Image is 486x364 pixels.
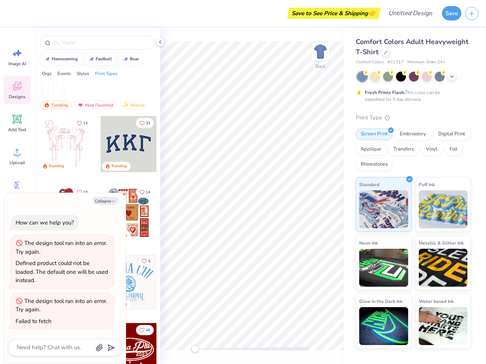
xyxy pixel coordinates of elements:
[9,94,25,100] span: Designs
[359,249,408,287] img: Neon Ink
[136,118,154,128] button: Like
[419,239,464,247] span: Metallic & Glitter Ink
[356,159,393,170] div: Rhinestones
[368,8,376,17] span: 👉
[382,6,438,21] input: Untitled Design
[118,53,142,65] button: bear
[74,100,117,110] div: Most Favorited
[130,57,139,61] div: bear
[122,57,128,61] img: trend_line.gif
[9,160,25,166] span: Upload
[442,6,461,20] button: Save
[83,190,88,194] span: 10
[16,317,52,325] div: Failed to fetch
[356,37,469,56] span: Comfort Colors Adult Heavyweight T-Shirt
[365,89,405,96] strong: Fresh Prints Flash:
[419,190,468,228] img: Puff Ink
[388,144,419,155] div: Transfers
[359,180,379,188] span: Standard
[84,53,115,65] button: football
[44,57,50,61] img: trend_line.gif
[419,249,468,287] img: Metallic & Glitter Ink
[57,70,71,77] div: Events
[73,187,91,197] button: Like
[356,113,471,122] div: Print Type
[148,259,150,263] span: 5
[16,259,108,284] div: Defined product could not be loaded. The default one will be used instead.
[419,297,454,305] span: Water based Ink
[356,144,386,155] div: Applique
[40,53,81,65] button: homecoming
[445,144,462,155] div: Foil
[421,144,442,155] div: Vinyl
[73,118,91,128] button: Like
[407,59,445,66] span: Minimum Order: 24 +
[388,59,404,66] span: # C1717
[40,100,72,110] div: Trending
[419,307,468,345] img: Water based Ink
[123,102,129,108] img: newest.gif
[136,187,154,197] button: Like
[146,328,150,332] span: 45
[136,325,154,335] button: Like
[146,190,150,194] span: 14
[359,239,378,247] span: Neon Ink
[289,8,379,19] div: Save to See Price & Shipping
[395,129,431,140] div: Embroidery
[93,197,118,205] button: Collapse
[95,70,118,77] div: Print Types
[8,61,26,67] span: Image AI
[16,239,107,256] div: The design tool ran into an error. Try again.
[8,127,26,133] span: Add Text
[16,219,74,226] div: How can we help you?
[42,70,52,77] div: Orgs
[77,70,89,77] div: Styles
[356,129,393,140] div: Screen Print
[356,59,384,66] span: Comfort Colors
[313,44,328,59] img: Back
[316,63,325,70] div: Back
[359,307,408,345] img: Glow in the Dark Ink
[52,39,150,46] input: Try "Alpha"
[138,256,154,266] button: Like
[16,297,107,314] div: The design tool ran into an error. Try again.
[365,89,458,103] div: This color can be expedited for 5 day delivery.
[146,121,150,125] span: 33
[359,190,408,228] img: Standard
[359,297,402,305] span: Glow in the Dark Ink
[119,100,148,110] div: Newest
[433,129,470,140] div: Digital Print
[111,163,127,169] div: Trending
[419,180,435,188] span: Puff Ink
[49,163,64,169] div: Trending
[191,345,199,353] div: Accessibility label
[44,102,50,108] img: trending.gif
[52,57,78,61] div: homecoming
[77,102,84,108] img: most_fav.gif
[83,121,88,125] span: 15
[88,57,94,61] img: trend_line.gif
[96,57,112,61] div: football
